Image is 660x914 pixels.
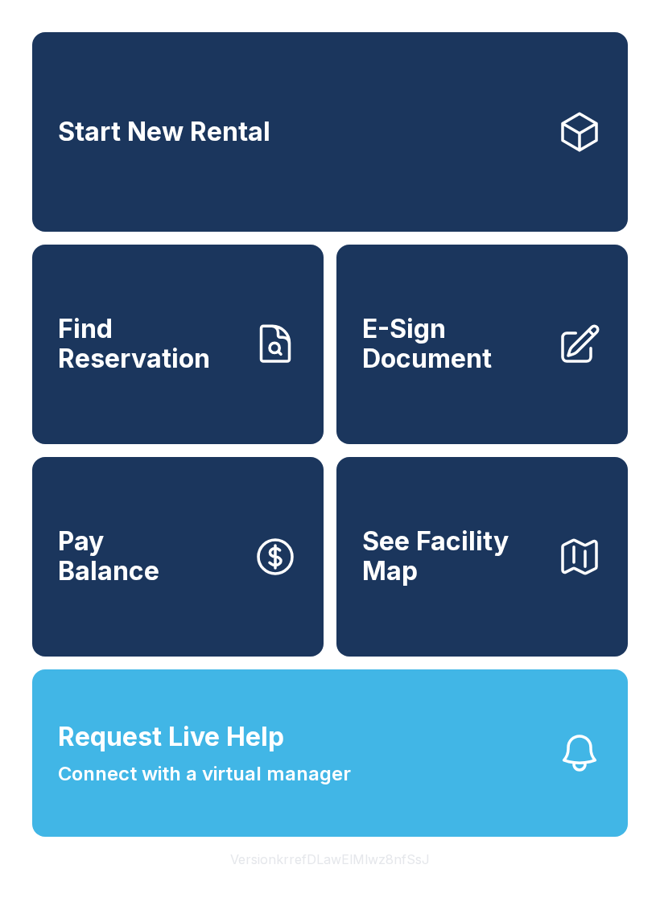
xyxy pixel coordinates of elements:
button: VersionkrrefDLawElMlwz8nfSsJ [217,837,443,882]
a: Start New Rental [32,32,628,232]
a: E-Sign Document [336,245,628,444]
span: Start New Rental [58,117,270,147]
span: Request Live Help [58,718,284,756]
span: See Facility Map [362,527,544,586]
button: Request Live HelpConnect with a virtual manager [32,669,628,837]
span: Connect with a virtual manager [58,760,351,788]
span: Find Reservation [58,315,240,373]
span: E-Sign Document [362,315,544,373]
a: Find Reservation [32,245,324,444]
span: Pay Balance [58,527,159,586]
button: PayBalance [32,457,324,657]
button: See Facility Map [336,457,628,657]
